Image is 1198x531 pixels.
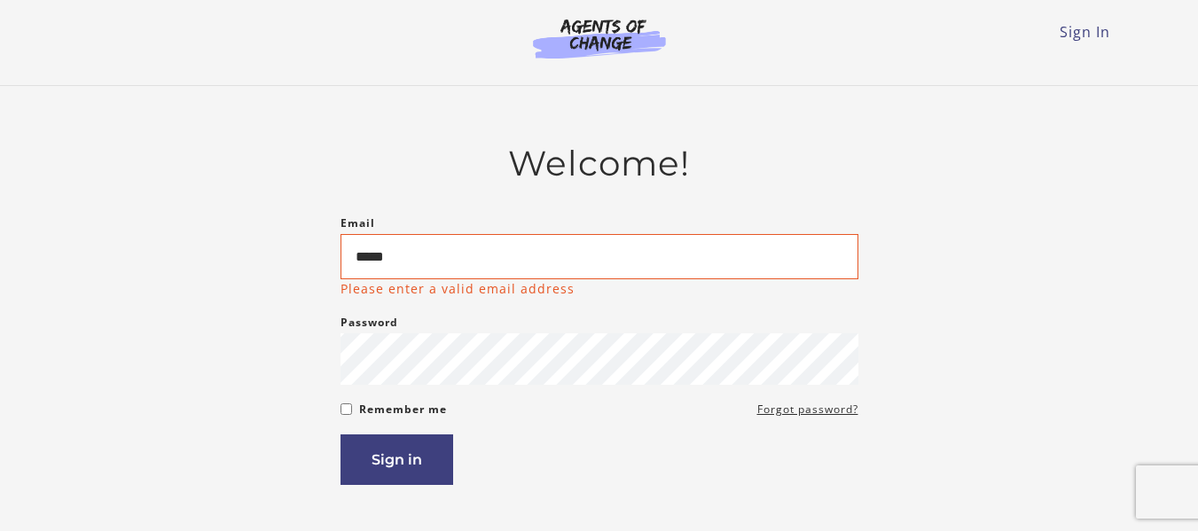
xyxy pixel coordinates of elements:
[341,213,375,234] label: Email
[341,312,398,333] label: Password
[1060,22,1110,42] a: Sign In
[341,279,575,298] p: Please enter a valid email address
[359,399,447,420] label: Remember me
[514,18,685,59] img: Agents of Change Logo
[341,434,453,485] button: Sign in
[341,143,858,184] h2: Welcome!
[757,399,858,420] a: Forgot password?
